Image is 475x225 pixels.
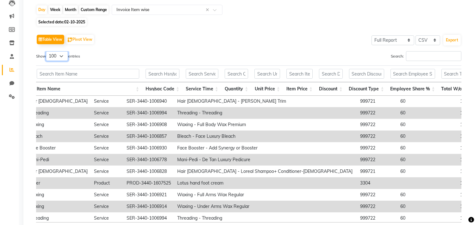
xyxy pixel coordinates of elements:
td: Bleach - Face Luxury Bleach [174,131,357,142]
td: SER-3440-1006921 [123,189,174,201]
td: 60 [397,95,436,107]
td: SER-3440-1006908 [123,119,174,131]
td: 60 [397,189,436,201]
td: Threading [25,107,91,119]
td: 999722 [357,131,397,142]
td: Other [25,177,91,189]
img: pivot.png [68,38,72,42]
td: Hair [DEMOGRAPHIC_DATA] - [PERSON_NAME] Trim [174,95,357,107]
input: Search Employee Share % [391,69,435,79]
td: 999722 [357,154,397,166]
td: 3304 [357,177,397,189]
td: 60 [397,201,436,212]
td: 999721 [357,95,397,107]
span: 02-10-2025 [64,20,85,24]
input: Search Discount Type [349,69,384,79]
td: Bleach [25,131,91,142]
td: 60 [397,131,436,142]
input: Search: [406,51,461,61]
input: Search Quantity [225,69,248,79]
td: 1 [436,131,466,142]
div: Month [63,5,78,14]
div: Week [48,5,62,14]
td: 999722 [357,212,397,224]
td: Threading [25,212,91,224]
td: Service [91,154,123,166]
td: 1 [436,95,466,107]
th: Item Name: activate to sort column ascending [34,82,142,96]
th: Employee Share %: activate to sort column ascending [387,82,438,96]
button: Pivot View [66,35,94,44]
input: Search Hsn/sac Code [146,69,179,79]
td: Hair [DEMOGRAPHIC_DATA] - Loreal Shampoo+ Conditioner-[DEMOGRAPHIC_DATA] [174,166,357,177]
td: 999722 [357,189,397,201]
td: SER-3440-1006940 [123,95,174,107]
th: Service Time: activate to sort column ascending [183,82,222,96]
input: Search Unit Price [254,69,280,79]
td: Waxing - Full Arms Wax Regular [174,189,357,201]
td: 60 [397,212,436,224]
td: Service [91,131,123,142]
td: Lotus hand foot cream [174,177,357,189]
td: 60 [397,166,436,177]
td: SER-3440-1006914 [123,201,174,212]
td: Service [91,142,123,154]
label: Search: [391,51,461,61]
td: 60 [397,142,436,154]
th: Discount Type: activate to sort column ascending [346,82,387,96]
td: 1 [436,201,466,212]
td: SER-3440-1006857 [123,131,174,142]
td: 1 [436,177,466,189]
td: Service [91,212,123,224]
td: 1 [436,142,466,154]
td: 60 [397,107,436,119]
td: Product [91,177,123,189]
td: Hair [DEMOGRAPHIC_DATA] [25,95,91,107]
label: Show entries [36,51,80,61]
td: 1 [436,154,466,166]
td: SER-3440-1006828 [123,166,174,177]
td: 999722 [357,107,397,119]
div: Custom Range [79,5,109,14]
td: Service [91,107,123,119]
th: Quantity: activate to sort column ascending [222,82,251,96]
button: Export [443,35,461,46]
div: Day [37,5,47,14]
td: SER-3440-1006994 [123,212,174,224]
td: Mani-Pedi - De Tan Luxury Pedicure [174,154,357,166]
td: Service [91,95,123,107]
td: SER-3440-1006930 [123,142,174,154]
td: 1 [436,166,466,177]
td: 999722 [357,142,397,154]
td: SER-3440-1006994 [123,107,174,119]
td: Service [91,119,123,131]
th: Discount: activate to sort column ascending [316,82,346,96]
td: Service [91,189,123,201]
td: Waxing [25,189,91,201]
td: 999722 [357,201,397,212]
td: 1 [436,189,466,201]
th: Hsn/sac Code: activate to sort column ascending [142,82,183,96]
td: Waxing [25,119,91,131]
span: Clear all [206,7,211,13]
td: SER-3440-1006778 [123,154,174,166]
input: Search Item Name [37,69,139,79]
td: Face Booster [25,142,91,154]
td: Face Booster - Add Synergy or Booster [174,142,357,154]
input: Search Item Price [286,69,313,79]
th: Item Price: activate to sort column ascending [283,82,316,96]
button: Table View [37,35,64,44]
td: Service [91,166,123,177]
td: Threading - Threading [174,107,357,119]
input: Search Service Time [186,69,218,79]
td: 999722 [357,119,397,131]
td: Threading - Threading [174,212,357,224]
td: 1 [436,212,466,224]
span: Selected date: [37,18,87,26]
td: PROD-3440-1607525 [123,177,174,189]
td: Hair [DEMOGRAPHIC_DATA] [25,166,91,177]
td: Waxing - Under Arms Wax Regular [174,201,357,212]
select: Showentries [46,51,68,61]
td: 1 [436,107,466,119]
td: 1 [436,119,466,131]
